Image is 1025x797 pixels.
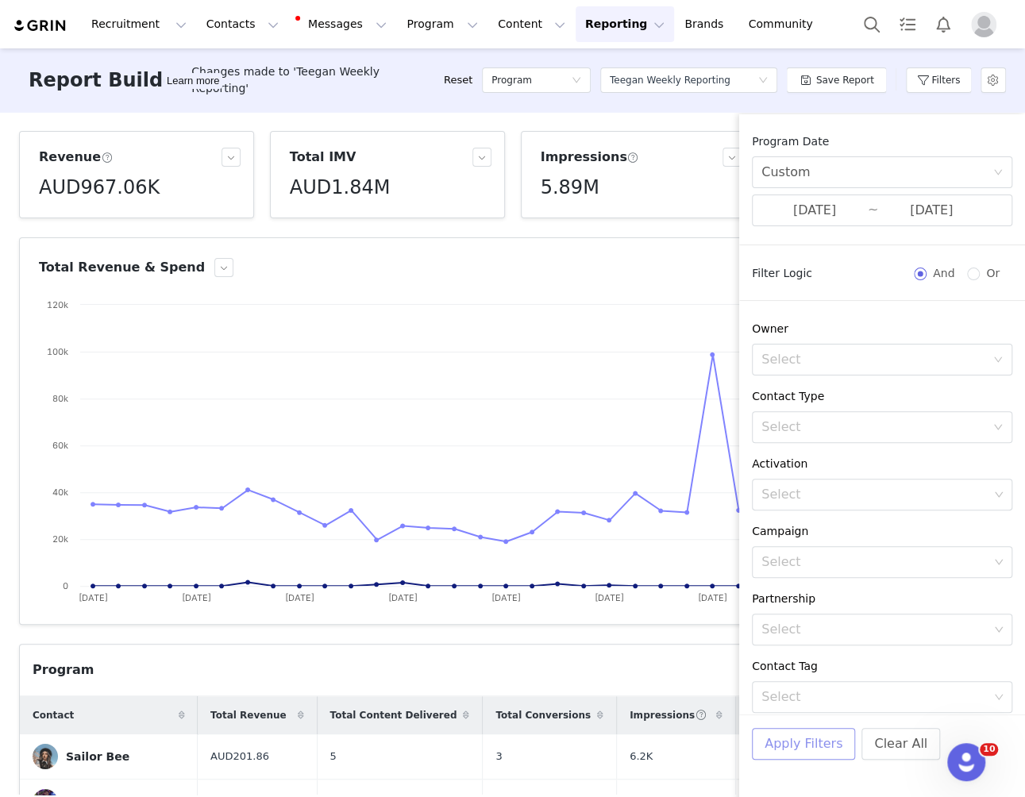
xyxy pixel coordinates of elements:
[761,689,988,705] div: Select
[495,708,591,722] span: Total Conversions
[289,6,396,42] button: Messages
[761,352,985,368] div: Select
[197,6,288,42] button: Contacts
[63,580,68,591] text: 0
[488,6,575,42] button: Content
[926,6,961,42] button: Notifications
[572,75,581,87] i: icon: down
[761,200,868,221] input: Start date
[52,533,68,545] text: 20k
[13,18,68,33] img: grin logo
[388,592,418,603] text: [DATE]
[961,12,1012,37] button: Profile
[33,660,94,680] div: Program
[993,167,1003,179] i: icon: down
[980,267,1006,279] span: Or
[39,173,160,202] h5: AUD967.06K
[630,749,653,764] span: 6.2K
[33,744,185,769] a: Sailor Bee
[79,592,108,603] text: [DATE]
[330,749,337,764] span: 5
[290,173,391,202] h5: AUD1.84M
[927,267,961,279] span: And
[698,592,727,603] text: [DATE]
[752,728,855,760] button: Apply Filters
[786,67,887,93] button: Save Report
[761,487,988,502] div: Select
[576,6,674,42] button: Reporting
[906,67,972,93] button: Filters
[541,148,639,167] h3: Impressions
[752,265,812,282] span: Filter Logic
[491,592,521,603] text: [DATE]
[761,157,810,187] div: Custom
[47,346,68,357] text: 100k
[993,422,1003,433] i: icon: down
[33,744,58,769] img: 6c3d161e-61fa-4857-b0ef-999ec24853ce--s.jpg
[675,6,738,42] a: Brands
[878,200,985,221] input: End date
[595,592,624,603] text: [DATE]
[994,692,1004,703] i: icon: down
[39,148,113,167] h3: Revenue
[761,419,985,435] div: Select
[82,6,196,42] button: Recruitment
[52,487,68,498] text: 40k
[495,749,502,764] span: 3
[752,523,1012,540] div: Campaign
[761,622,988,637] div: Select
[210,749,269,764] span: AUD201.86
[993,355,1003,366] i: icon: down
[52,393,68,404] text: 80k
[52,440,68,451] text: 60k
[761,554,988,570] div: Select
[610,68,730,92] div: Teegan Weekly Reporting
[290,148,356,167] h3: Total IMV
[890,6,925,42] a: Tasks
[861,728,940,760] button: Clear All
[994,557,1004,568] i: icon: down
[630,708,707,722] span: Impressions
[491,68,532,92] h5: Program
[752,591,1012,607] div: Partnership
[164,73,222,89] div: Tooltip anchor
[33,708,74,722] span: Contact
[182,592,211,603] text: [DATE]
[994,625,1004,636] i: icon: down
[947,743,985,781] iframe: Intercom live chat
[39,258,205,277] h3: Total Revenue & Spend
[191,64,437,97] span: Changes made to 'Teegan Weekly Reporting'
[752,388,1012,405] div: Contact Type
[971,12,996,37] img: placeholder-profile.jpg
[980,743,998,756] span: 10
[210,708,287,722] span: Total Revenue
[752,135,829,148] span: Program Date
[758,75,768,87] i: icon: down
[444,72,472,88] a: Reset
[330,708,457,722] span: Total Content Delivered
[29,66,185,94] h3: Report Builder
[397,6,487,42] button: Program
[66,750,129,763] div: Sailor Bee
[285,592,314,603] text: [DATE]
[752,456,1012,472] div: Activation
[752,321,1012,337] div: Owner
[541,173,599,202] h5: 5.89M
[994,490,1004,501] i: icon: down
[739,6,830,42] a: Community
[752,658,1012,675] div: Contact Tag
[47,299,68,310] text: 120k
[854,6,889,42] button: Search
